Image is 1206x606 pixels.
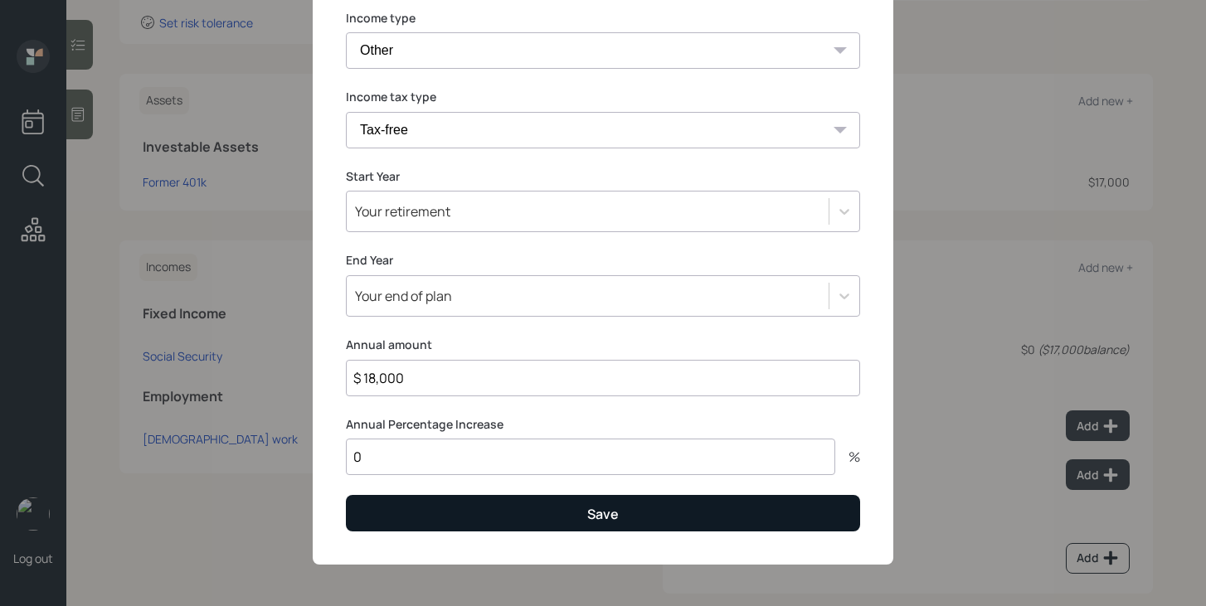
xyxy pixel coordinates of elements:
[355,287,452,305] div: Your end of plan
[587,505,619,523] div: Save
[346,495,860,531] button: Save
[346,337,860,353] label: Annual amount
[346,10,860,27] label: Income type
[355,202,450,221] div: Your retirement
[346,416,860,433] label: Annual Percentage Increase
[835,450,860,463] div: %
[346,89,860,105] label: Income tax type
[346,168,860,185] label: Start Year
[346,252,860,269] label: End Year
